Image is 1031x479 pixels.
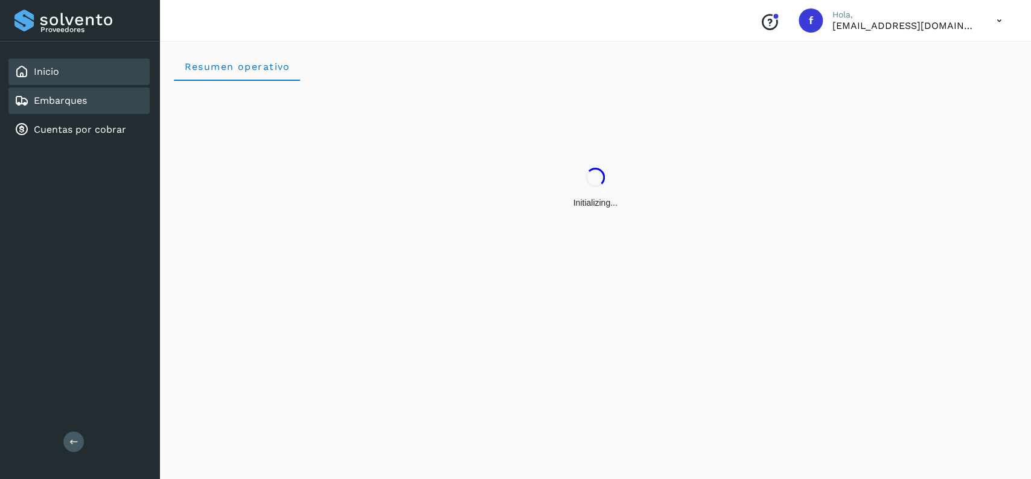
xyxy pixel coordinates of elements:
p: Hola, [832,10,977,20]
div: Inicio [8,59,150,85]
a: Inicio [34,66,59,77]
a: Cuentas por cobrar [34,124,126,135]
p: facturacion@expresssanjavier.com [832,20,977,31]
a: Embarques [34,95,87,106]
div: Embarques [8,87,150,114]
div: Cuentas por cobrar [8,116,150,143]
span: Resumen operativo [184,61,290,72]
p: Proveedores [40,25,145,34]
